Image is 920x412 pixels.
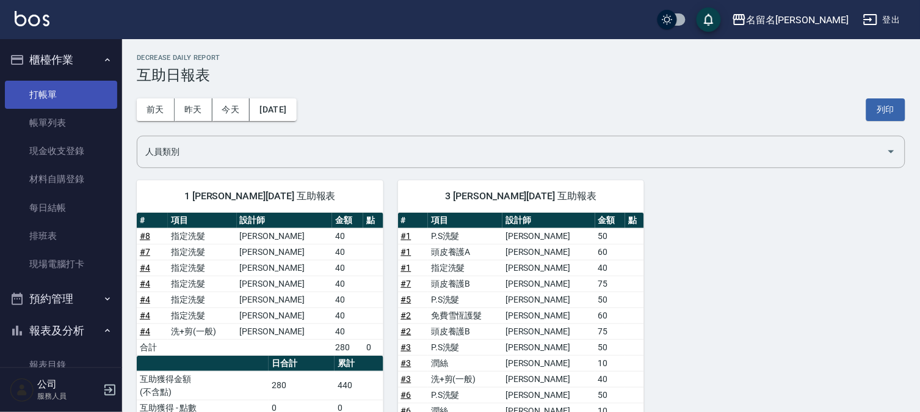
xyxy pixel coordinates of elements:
td: [PERSON_NAME] [237,323,333,339]
td: [PERSON_NAME] [502,371,595,387]
td: [PERSON_NAME] [502,276,595,292]
a: #4 [140,279,150,289]
td: [PERSON_NAME] [237,228,333,244]
td: [PERSON_NAME] [237,307,333,323]
td: P.S洗髮 [428,292,502,307]
td: 合計 [137,339,168,355]
a: 材料自購登錄 [5,165,117,193]
td: 50 [595,292,625,307]
a: #7 [140,247,150,257]
td: 0 [363,339,383,355]
td: 40 [595,260,625,276]
td: P.S洗髮 [428,387,502,403]
td: [PERSON_NAME] [502,244,595,260]
td: [PERSON_NAME] [502,307,595,323]
a: #3 [401,342,411,352]
td: 頭皮養護B [428,276,502,292]
td: 40 [332,307,363,323]
td: [PERSON_NAME] [237,292,333,307]
a: 報表目錄 [5,351,117,379]
a: 每日結帳 [5,194,117,222]
td: [PERSON_NAME] [237,244,333,260]
button: 櫃檯作業 [5,44,117,76]
button: 昨天 [175,98,212,121]
td: 40 [332,228,363,244]
td: 50 [595,339,625,355]
table: a dense table [137,213,383,356]
img: Person [10,378,34,402]
td: 洗+剪(一般) [428,371,502,387]
td: 280 [332,339,363,355]
td: 免費雪恆護髮 [428,307,502,323]
button: 報表及分析 [5,315,117,347]
td: 頭皮養護A [428,244,502,260]
th: 項目 [168,213,237,229]
td: 指定洗髮 [168,228,237,244]
th: 設計師 [502,213,595,229]
a: #3 [401,374,411,384]
th: # [137,213,168,229]
td: 頭皮養護B [428,323,502,339]
button: save [697,7,721,32]
td: 50 [595,228,625,244]
td: 75 [595,323,625,339]
th: 項目 [428,213,502,229]
a: 排班表 [5,222,117,250]
td: 互助獲得金額 (不含點) [137,371,269,400]
button: 列印 [866,98,905,121]
td: 10 [595,355,625,371]
td: 指定洗髮 [168,276,237,292]
a: 現場電腦打卡 [5,250,117,278]
div: 名留名[PERSON_NAME] [747,12,849,28]
td: 280 [269,371,335,400]
td: 40 [332,292,363,307]
td: 60 [595,244,625,260]
a: #4 [140,263,150,273]
a: #4 [140,295,150,304]
td: 50 [595,387,625,403]
a: #7 [401,279,411,289]
td: [PERSON_NAME] [502,387,595,403]
h5: 公司 [37,378,100,391]
th: # [398,213,428,229]
th: 設計師 [237,213,333,229]
td: 40 [332,260,363,276]
td: 潤絲 [428,355,502,371]
td: 60 [595,307,625,323]
a: 打帳單 [5,81,117,109]
td: 440 [335,371,383,400]
td: 75 [595,276,625,292]
a: 帳單列表 [5,109,117,137]
h3: 互助日報表 [137,67,905,84]
button: 名留名[PERSON_NAME] [727,7,853,32]
td: P.S洗髮 [428,339,502,355]
td: [PERSON_NAME] [502,260,595,276]
td: [PERSON_NAME] [502,323,595,339]
a: 現金收支登錄 [5,137,117,165]
a: #1 [401,231,411,241]
td: [PERSON_NAME] [237,260,333,276]
td: 指定洗髮 [168,260,237,276]
button: Open [882,142,901,161]
a: #3 [401,358,411,368]
span: 1 [PERSON_NAME][DATE] 互助報表 [151,190,369,202]
th: 累計 [335,356,383,372]
button: 前天 [137,98,175,121]
td: 40 [595,371,625,387]
a: #1 [401,247,411,257]
h2: Decrease Daily Report [137,54,905,62]
th: 金額 [595,213,625,229]
th: 點 [625,213,644,229]
td: [PERSON_NAME] [502,355,595,371]
p: 服務人員 [37,391,100,402]
button: 預約管理 [5,283,117,315]
a: #2 [401,326,411,336]
button: 今天 [212,98,250,121]
td: [PERSON_NAME] [502,292,595,307]
td: 洗+剪(一般) [168,323,237,339]
input: 人員名稱 [142,141,882,163]
td: 40 [332,323,363,339]
a: #6 [401,390,411,400]
th: 金額 [332,213,363,229]
a: #4 [140,311,150,320]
